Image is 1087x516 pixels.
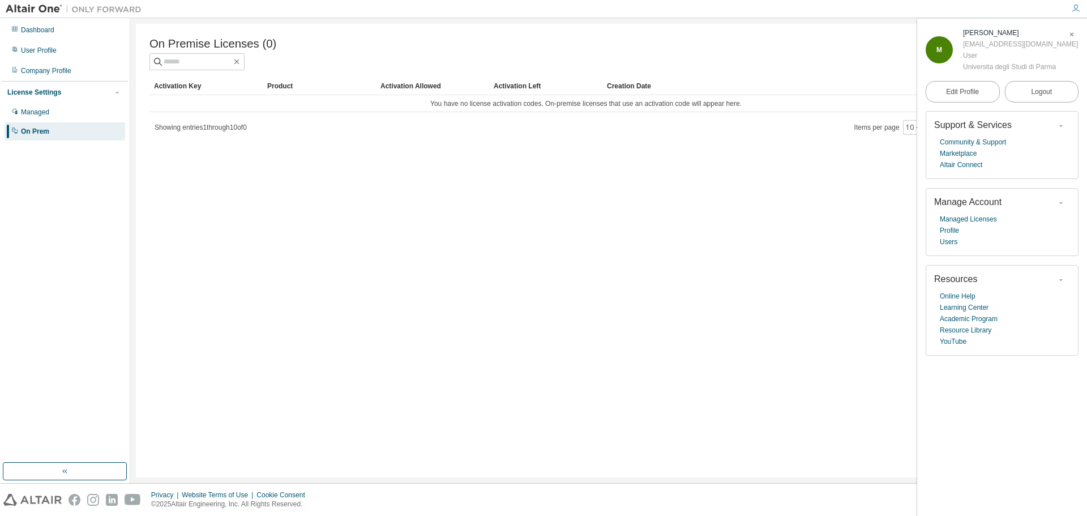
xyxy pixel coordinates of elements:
[963,39,1078,50] div: [EMAIL_ADDRESS][DOMAIN_NAME]
[154,77,258,95] div: Activation Key
[182,491,256,500] div: Website Terms of Use
[607,77,1018,95] div: Creation Date
[380,77,485,95] div: Activation Allowed
[940,214,997,225] a: Managed Licenses
[1031,86,1052,97] span: Logout
[149,37,276,50] span: On Premise Licenses (0)
[21,46,57,55] div: User Profile
[149,95,1022,112] td: You have no license activation codes. On-premise licenses that use an activation code will appear...
[940,336,966,347] a: YouTube
[21,66,71,75] div: Company Profile
[1005,81,1079,103] button: Logout
[936,46,942,54] span: M
[6,3,147,15] img: Altair One
[940,148,977,159] a: Marketplace
[940,137,1006,148] a: Community & Support
[963,50,1078,61] div: User
[906,123,921,132] button: 10
[934,274,977,284] span: Resources
[21,25,54,35] div: Dashboard
[926,81,1000,103] a: Edit Profile
[106,494,118,506] img: linkedin.svg
[934,197,1002,207] span: Manage Account
[494,77,598,95] div: Activation Left
[940,302,988,313] a: Learning Center
[21,108,49,117] div: Managed
[21,127,49,136] div: On Prem
[151,491,182,500] div: Privacy
[125,494,141,506] img: youtube.svg
[934,120,1012,130] span: Support & Services
[854,120,924,135] span: Items per page
[256,491,311,500] div: Cookie Consent
[963,27,1078,39] div: Marco Solito
[940,159,982,170] a: Altair Connect
[946,87,979,96] span: Edit Profile
[69,494,80,506] img: facebook.svg
[87,494,99,506] img: instagram.svg
[940,325,991,336] a: Resource Library
[940,225,959,236] a: Profile
[155,123,247,131] span: Showing entries 1 through 10 of 0
[3,494,62,506] img: altair_logo.svg
[267,77,371,95] div: Product
[963,61,1078,73] div: Universita degli Studi di Parma
[940,236,957,248] a: Users
[7,88,61,97] div: License Settings
[151,500,312,509] p: © 2025 Altair Engineering, Inc. All Rights Reserved.
[940,291,975,302] a: Online Help
[940,313,998,325] a: Academic Program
